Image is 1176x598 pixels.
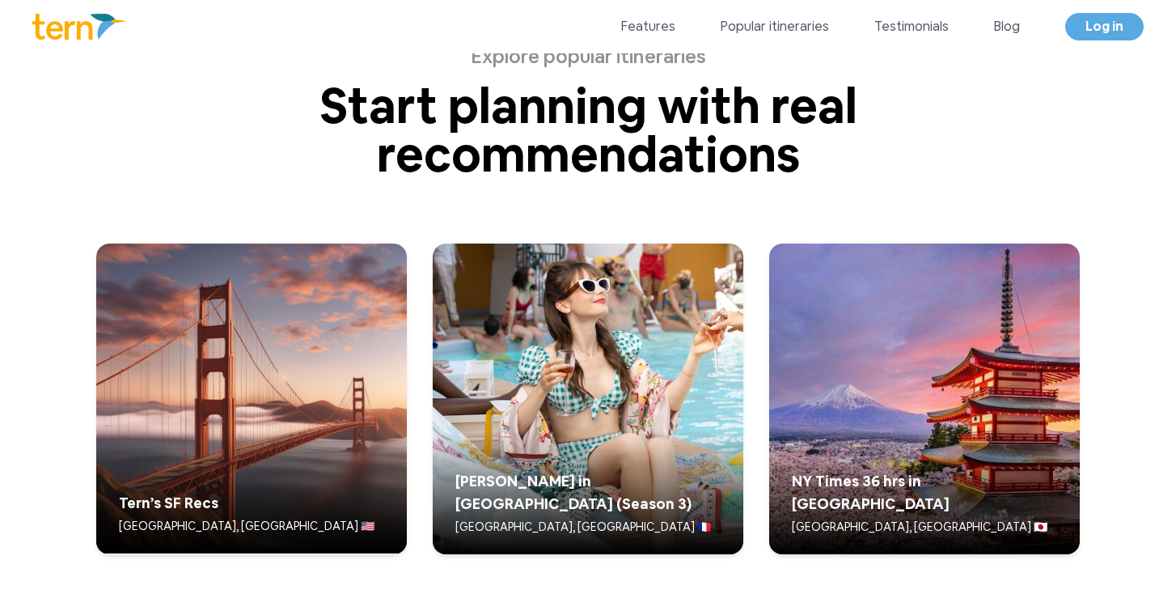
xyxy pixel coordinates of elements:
[792,519,1057,535] p: [GEOGRAPHIC_DATA], [GEOGRAPHIC_DATA] 🇯🇵
[621,17,675,36] a: Features
[1065,13,1144,40] a: Log in
[433,244,743,554] img: Trip preview
[96,244,407,554] img: Trip preview
[792,470,1057,515] h5: NY Times 36 hrs in [GEOGRAPHIC_DATA]
[455,470,721,515] h5: [PERSON_NAME] in [GEOGRAPHIC_DATA] (Season 3)
[455,519,721,535] p: [GEOGRAPHIC_DATA], [GEOGRAPHIC_DATA] 🇫🇷
[32,14,127,40] img: Logo
[874,17,949,36] a: Testimonials
[200,45,976,69] p: Explore popular itineraries
[200,82,976,179] p: Start planning with real recommendations
[721,17,829,36] a: Popular itineraries
[119,518,384,534] p: [GEOGRAPHIC_DATA], [GEOGRAPHIC_DATA] 🇺🇸
[769,244,1080,554] img: Trip preview
[119,492,384,515] h5: Tern’s SF Recs
[994,17,1020,36] a: Blog
[1085,18,1123,35] span: Log in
